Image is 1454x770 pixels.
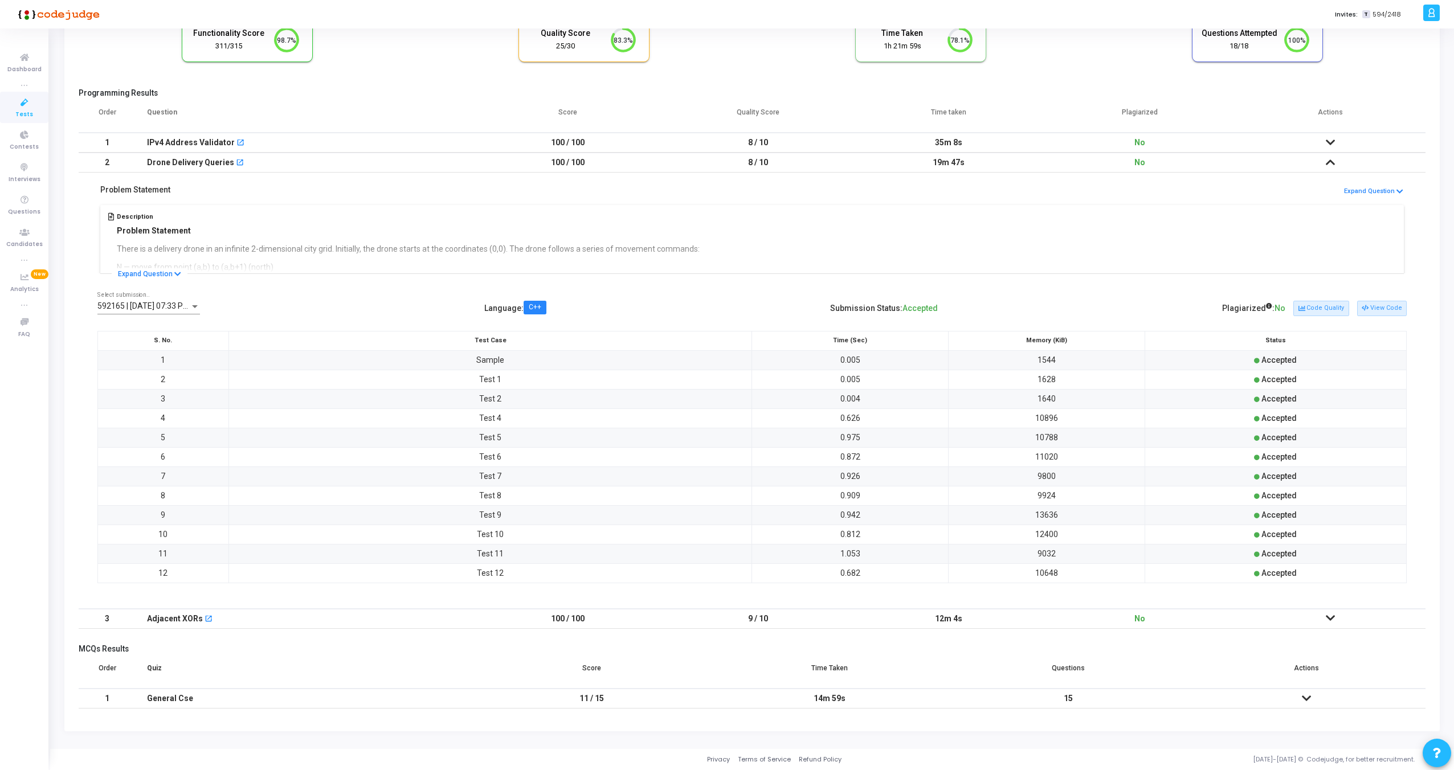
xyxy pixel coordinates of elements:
[949,563,1145,583] td: 10648
[1362,10,1370,19] span: T
[1044,101,1235,133] th: Plagiarized
[228,563,752,583] td: Test 12
[98,408,229,428] td: 4
[100,185,170,195] h5: Problem Statement
[147,133,235,152] div: IPv4 Address Validator
[98,563,229,583] td: 12
[79,689,136,708] td: 1
[663,153,854,173] td: 8 / 10
[853,133,1044,153] td: 35m 8s
[1261,375,1297,384] span: Accepted
[147,689,461,708] div: General Cse
[191,41,267,52] div: 311/315
[98,428,229,447] td: 5
[1261,549,1297,558] span: Accepted
[9,175,40,185] span: Interviews
[484,299,546,318] div: Language :
[228,466,752,486] td: Test 7
[98,544,229,563] td: 11
[228,331,752,350] th: Test Case
[1261,510,1297,519] span: Accepted
[949,389,1145,408] td: 1640
[228,447,752,466] td: Test 6
[1261,568,1297,577] span: Accepted
[752,544,949,563] td: 1.053
[228,486,752,505] td: Test 8
[1261,394,1297,403] span: Accepted
[949,408,1145,428] td: 10896
[1261,413,1297,423] span: Accepted
[236,159,244,167] mat-icon: open_in_new
[752,408,949,428] td: 0.626
[472,657,710,689] th: Score
[949,370,1145,389] td: 1628
[18,330,30,339] span: FAQ
[1261,472,1297,481] span: Accepted
[136,657,472,689] th: Quiz
[147,153,234,172] div: Drone Delivery Queries
[949,466,1145,486] td: 9800
[1222,299,1285,318] div: Plagiarized :
[228,544,752,563] td: Test 11
[663,101,854,133] th: Quality Score
[98,466,229,486] td: 7
[10,142,39,152] span: Contests
[529,304,541,311] div: C++
[853,101,1044,133] th: Time taken
[528,41,604,52] div: 25/30
[949,689,1187,708] td: 15
[472,101,663,133] th: Score
[1357,301,1407,316] button: View Code
[79,101,136,133] th: Order
[1201,41,1277,52] div: 18/18
[528,28,604,38] h5: Quality Score
[949,447,1145,466] td: 11020
[722,689,937,708] div: 14m 59s
[752,525,949,544] td: 0.812
[228,408,752,428] td: Test 4
[205,616,213,624] mat-icon: open_in_new
[79,88,1426,98] h5: Programming Results
[1335,10,1358,19] label: Invites:
[1201,28,1277,38] h5: Questions Attempted
[10,285,39,294] span: Analytics
[98,350,229,370] td: 1
[112,268,187,280] button: Expand Question
[79,133,136,153] td: 1
[98,486,229,505] td: 8
[842,755,1440,764] div: [DATE]-[DATE] © Codejudge, for better recruitment.
[752,447,949,466] td: 0.872
[6,240,43,249] span: Candidates
[853,153,1044,173] td: 19m 47s
[949,428,1145,447] td: 10788
[228,389,752,408] td: Test 2
[136,101,472,133] th: Question
[472,609,663,629] td: 100 / 100
[1275,304,1285,313] span: No
[830,299,938,318] div: Submission Status:
[228,428,752,447] td: Test 5
[949,505,1145,525] td: 13636
[79,657,136,689] th: Order
[1134,158,1145,167] span: No
[98,505,229,525] td: 9
[752,563,949,583] td: 0.682
[472,133,663,153] td: 100 / 100
[117,213,1297,220] h5: Description
[228,505,752,525] td: Test 9
[1261,530,1297,539] span: Accepted
[7,65,42,75] span: Dashboard
[853,609,1044,629] td: 12m 4s
[1293,301,1349,316] button: Code Quality
[752,331,949,350] th: Time (Sec)
[14,3,100,26] img: logo
[97,301,234,310] span: 592165 | [DATE] 07:33 PM IST (Best) P
[752,370,949,389] td: 0.005
[949,657,1187,689] th: Questions
[752,486,949,505] td: 0.909
[1145,331,1406,350] th: Status
[752,428,949,447] td: 0.975
[79,153,136,173] td: 2
[228,525,752,544] td: Test 10
[1261,355,1297,364] span: Accepted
